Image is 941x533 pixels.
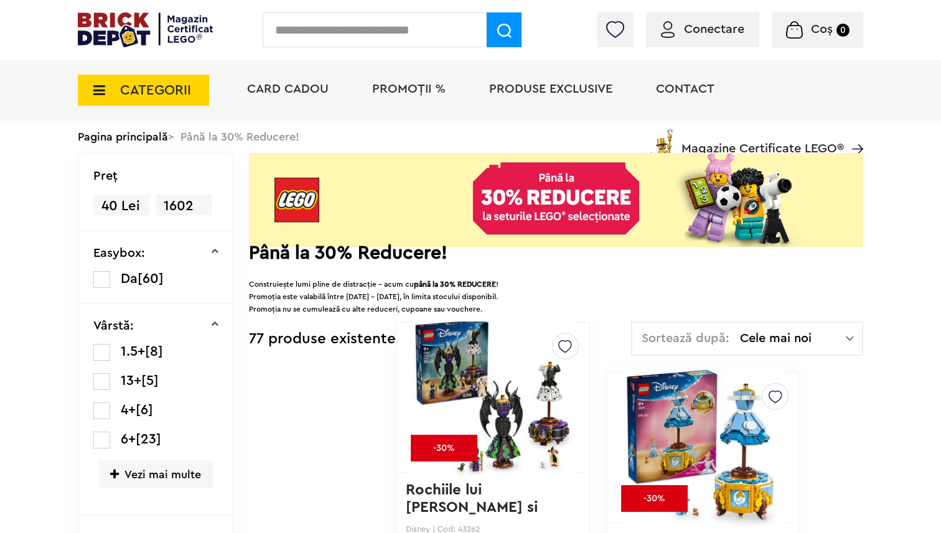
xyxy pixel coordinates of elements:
span: Da [121,272,138,285]
a: Rochiile lui [PERSON_NAME] si Cruella De Vil [406,483,542,532]
span: Coș [811,23,833,35]
span: 6+ [121,432,136,446]
span: [8] [145,345,163,358]
span: 13+ [121,374,141,387]
a: Contact [656,83,714,95]
span: Magazine Certificate LEGO® [681,126,844,155]
span: 4+ [121,403,136,417]
span: [5] [141,374,159,387]
p: Preţ [93,170,118,182]
span: Sortează după: [642,332,729,345]
a: PROMOȚII % [372,83,446,95]
img: Landing page banner [249,153,863,247]
a: Magazine Certificate LEGO® [844,126,863,139]
span: 40 Lei [93,194,150,218]
div: 77 produse existente [249,322,396,357]
span: Vezi mai multe [98,460,213,488]
span: [23] [136,432,161,446]
span: [6] [136,403,153,417]
span: 1.5+ [121,345,145,358]
strong: până la 30% REDUCERE [414,280,496,288]
span: Cele mai noi [740,332,846,345]
small: 0 [836,24,850,37]
p: Promoția este valabilă între [DATE] – [DATE], în limita stocului disponibil. Promoția nu se cumul... [249,290,863,315]
a: Card Cadou [247,83,329,95]
a: Conectare [661,23,744,35]
div: -30% [621,485,688,512]
span: CATEGORII [120,83,191,97]
div: -30% [411,435,477,461]
p: Vârstă: [93,320,134,332]
p: Construiește lumi pline de distracție – acum cu ! [249,266,863,290]
img: Rochiile lui Maleficent si Cruella De Vil [413,310,573,484]
span: 1602 Lei [156,194,212,235]
h2: Până la 30% Reducere! [249,247,863,259]
span: Conectare [684,23,744,35]
span: [60] [138,272,164,285]
a: Produse exclusive [489,83,612,95]
p: Easybox: [93,247,145,259]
